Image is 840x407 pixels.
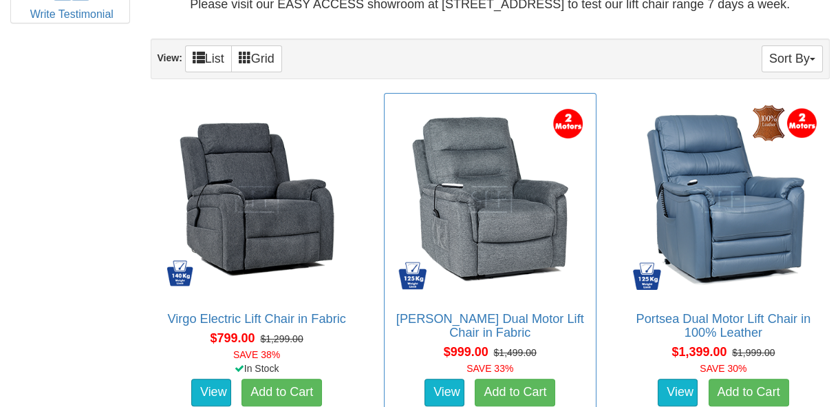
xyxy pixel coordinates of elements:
[158,52,182,63] strong: View:
[233,349,280,360] font: SAVE 38%
[636,312,811,340] a: Portsea Dual Motor Lift Chair in 100% Leather
[158,101,356,298] img: Virgo Electric Lift Chair in Fabric
[700,363,746,374] font: SAVE 30%
[191,379,231,406] a: View
[625,101,822,298] img: Portsea Dual Motor Lift Chair in 100% Leather
[396,312,584,340] a: [PERSON_NAME] Dual Motor Lift Chair in Fabric
[30,8,114,20] a: Write Testimonial
[444,345,488,359] span: $999.00
[148,362,366,375] div: In Stock
[658,379,698,406] a: View
[762,45,823,72] button: Sort By
[260,333,303,344] del: $1,299.00
[211,331,255,345] span: $799.00
[709,379,789,406] a: Add to Cart
[732,347,775,358] del: $1,999.00
[424,379,464,406] a: View
[185,45,232,72] a: List
[671,345,726,359] span: $1,399.00
[494,347,537,358] del: $1,499.00
[475,379,555,406] a: Add to Cart
[466,363,513,374] font: SAVE 33%
[391,101,589,298] img: Bristow Dual Motor Lift Chair in Fabric
[241,379,322,406] a: Add to Cart
[231,45,282,72] a: Grid
[167,312,345,326] a: Virgo Electric Lift Chair in Fabric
